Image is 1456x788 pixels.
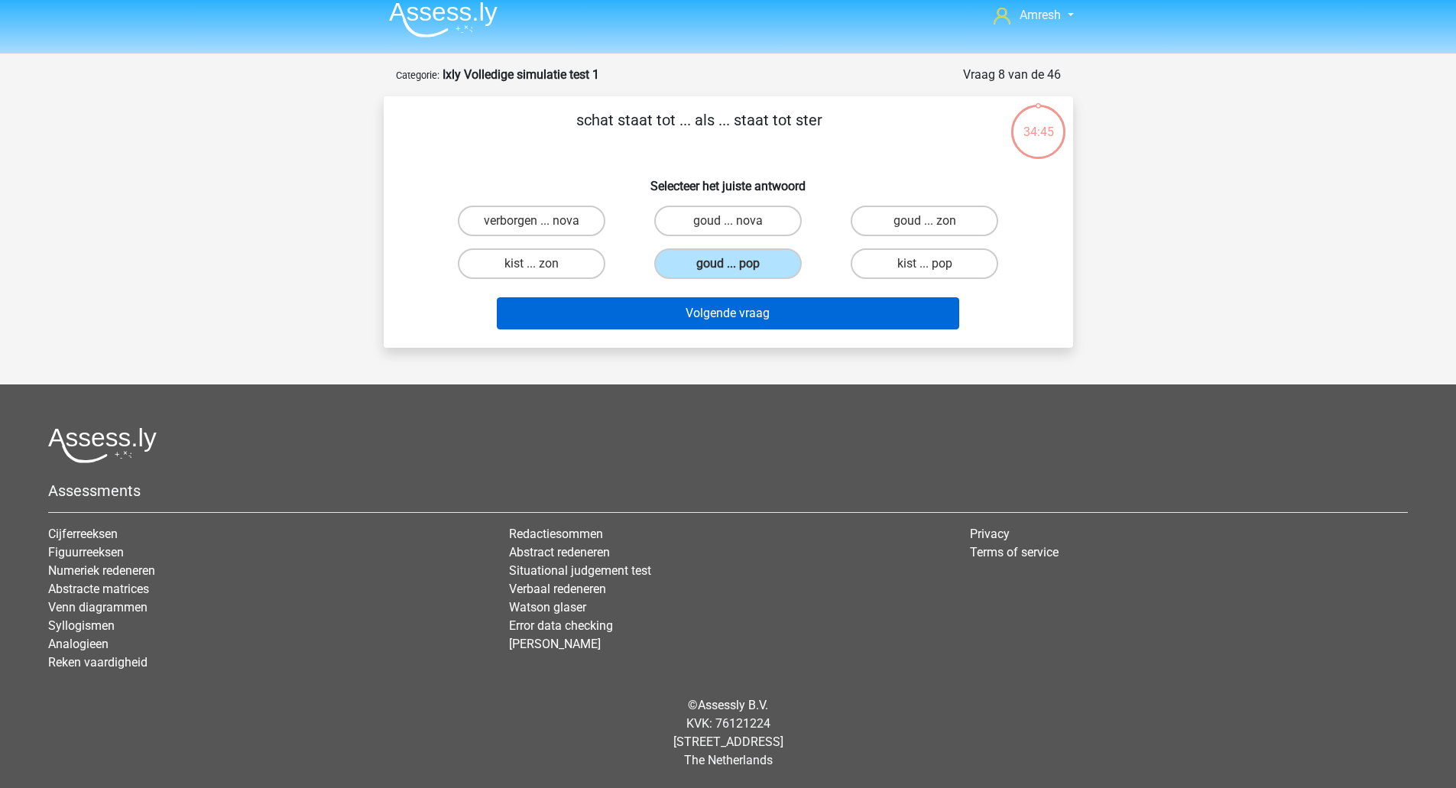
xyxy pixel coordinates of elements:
a: Error data checking [509,618,613,633]
a: Watson glaser [509,600,586,615]
a: Reken vaardigheid [48,655,148,670]
div: 34:45 [1010,103,1067,141]
a: Amresh [987,6,1079,24]
img: Assessly [389,2,498,37]
a: Cijferreeksen [48,527,118,541]
strong: Ixly Volledige simulatie test 1 [443,67,599,82]
label: verborgen ... nova [458,206,605,236]
label: kist ... pop [851,248,998,279]
a: Numeriek redeneren [48,563,155,578]
h5: Assessments [48,482,1408,500]
small: Categorie: [396,70,439,81]
a: Syllogismen [48,618,115,633]
label: kist ... zon [458,248,605,279]
label: goud ... nova [654,206,802,236]
div: Vraag 8 van de 46 [963,66,1061,84]
label: goud ... zon [851,206,998,236]
img: Assessly logo [48,427,157,463]
a: Verbaal redeneren [509,582,606,596]
button: Volgende vraag [497,297,959,329]
h6: Selecteer het juiste antwoord [408,167,1049,193]
a: Assessly B.V. [698,698,768,712]
a: [PERSON_NAME] [509,637,601,651]
a: Abstracte matrices [48,582,149,596]
a: Terms of service [970,545,1059,559]
a: Redactiesommen [509,527,603,541]
span: Amresh [1020,8,1061,22]
a: Analogieen [48,637,109,651]
a: Abstract redeneren [509,545,610,559]
a: Situational judgement test [509,563,651,578]
a: Figuurreeksen [48,545,124,559]
a: Venn diagrammen [48,600,148,615]
a: Privacy [970,527,1010,541]
label: goud ... pop [654,248,802,279]
div: © KVK: 76121224 [STREET_ADDRESS] The Netherlands [37,684,1419,782]
p: schat staat tot ... als ... staat tot ster [408,109,991,154]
